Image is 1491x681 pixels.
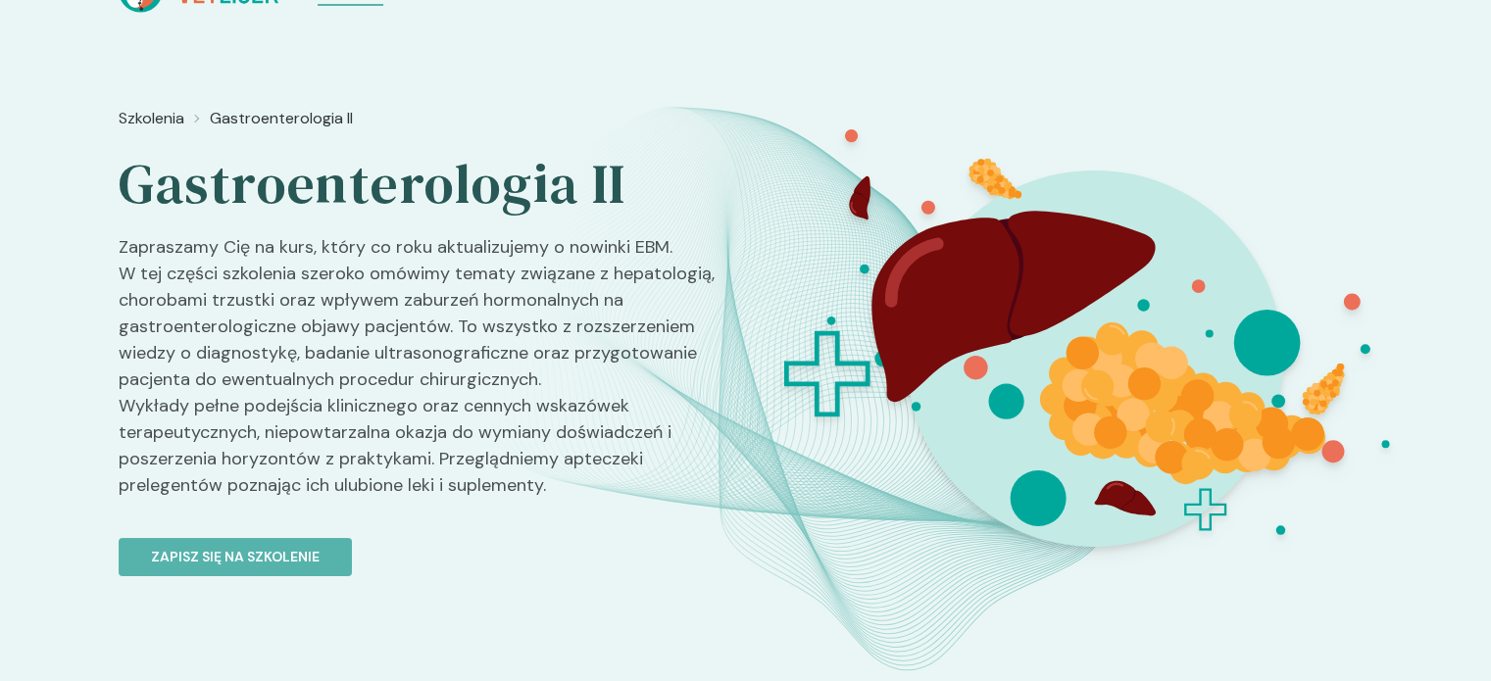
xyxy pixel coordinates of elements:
[119,538,352,576] button: Zapisz się na szkolenie
[119,107,184,130] a: Szkolenia
[119,514,730,576] a: Zapisz się na szkolenie
[743,99,1439,621] img: ZxkxD4F3NbkBX8eQ_GastroII_BT.svg
[119,234,730,514] p: Zapraszamy Cię na kurs, który co roku aktualizujemy o nowinki EBM. W tej części szkolenia szeroko...
[119,150,730,219] h2: Gastroenterologia II
[210,107,353,130] a: Gastroenterologia II
[151,547,320,567] p: Zapisz się na szkolenie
